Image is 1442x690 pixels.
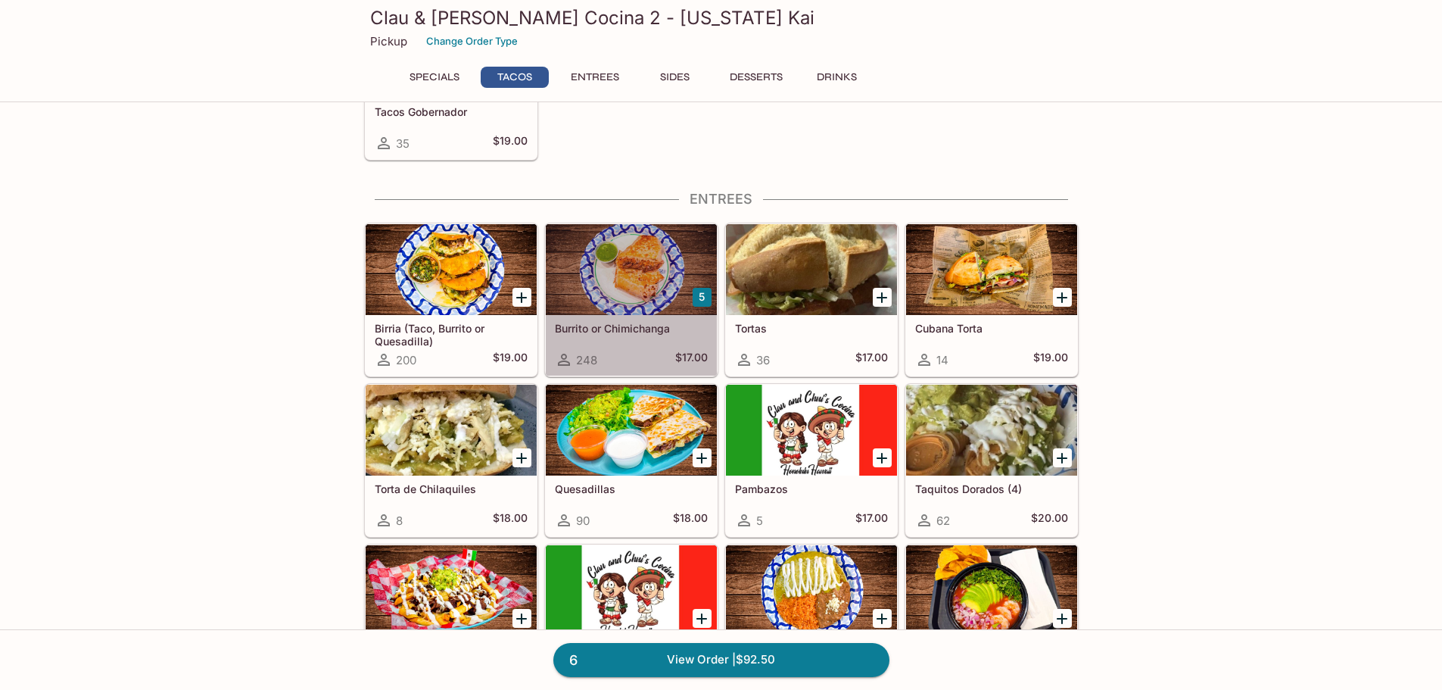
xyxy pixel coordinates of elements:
[906,385,1077,476] div: Taquitos Dorados (4)
[396,136,410,151] span: 35
[721,67,791,88] button: Desserts
[365,384,537,537] a: Torta de Chilaquiles8$18.00
[756,514,763,528] span: 5
[576,514,590,528] span: 90
[855,511,888,529] h5: $17.00
[419,30,525,53] button: Change Order Type
[493,351,528,369] h5: $19.00
[364,191,1079,208] h4: Entrees
[481,67,549,88] button: Tacos
[555,482,708,495] h5: Quesadillas
[936,353,948,367] span: 14
[512,448,531,467] button: Add Torta de Chilaquiles
[512,288,531,307] button: Add Birria (Taco, Burrito or Quesadilla)
[915,322,1068,335] h5: Cubana Torta
[936,514,950,528] span: 62
[546,545,717,636] div: Chilaquiles Verdes
[906,224,1077,315] div: Cubana Torta
[576,353,597,367] span: 248
[1033,351,1068,369] h5: $19.00
[561,67,629,88] button: Entrees
[726,224,897,315] div: Tortas
[396,353,416,367] span: 200
[546,224,717,315] div: Burrito or Chimichanga
[803,67,871,88] button: Drinks
[546,385,717,476] div: Quesadillas
[1053,448,1072,467] button: Add Taquitos Dorados (4)
[675,351,708,369] h5: $17.00
[756,353,770,367] span: 36
[1053,609,1072,628] button: Add Cocktel De Camarones
[545,223,718,376] a: Burrito or Chimichanga248$17.00
[641,67,709,88] button: Sides
[905,223,1078,376] a: Cubana Torta14$19.00
[400,67,469,88] button: Specials
[366,545,537,636] div: Cheese Fries
[693,609,712,628] button: Add Chilaquiles Verdes
[375,482,528,495] h5: Torta de Chilaquiles
[553,643,889,676] a: 6View Order |$92.50
[375,322,528,347] h5: Birria (Taco, Burrito or Quesadilla)
[512,609,531,628] button: Add Cheese Fries
[493,511,528,529] h5: $18.00
[735,482,888,495] h5: Pambazos
[545,384,718,537] a: Quesadillas90$18.00
[873,609,892,628] button: Add Enchilada Suizas Plate
[375,105,528,118] h5: Tacos Gobernador
[915,482,1068,495] h5: Taquitos Dorados (4)
[726,385,897,476] div: Pambazos
[725,384,898,537] a: Pambazos5$17.00
[493,134,528,152] h5: $19.00
[735,322,888,335] h5: Tortas
[366,385,537,476] div: Torta de Chilaquiles
[873,288,892,307] button: Add Tortas
[906,545,1077,636] div: Cocktel De Camarones
[555,322,708,335] h5: Burrito or Chimichanga
[365,223,537,376] a: Birria (Taco, Burrito or Quesadilla)200$19.00
[370,6,1073,30] h3: Clau & [PERSON_NAME] Cocina 2 - [US_STATE] Kai
[693,288,712,307] button: Add Burrito or Chimichanga
[560,650,587,671] span: 6
[726,545,897,636] div: Enchilada Suizas Plate
[1053,288,1072,307] button: Add Cubana Torta
[366,224,537,315] div: Birria (Taco, Burrito or Quesadilla)
[370,34,407,48] p: Pickup
[873,448,892,467] button: Add Pambazos
[693,448,712,467] button: Add Quesadillas
[855,351,888,369] h5: $17.00
[725,223,898,376] a: Tortas36$17.00
[396,514,403,528] span: 8
[905,384,1078,537] a: Taquitos Dorados (4)62$20.00
[1031,511,1068,529] h5: $20.00
[673,511,708,529] h5: $18.00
